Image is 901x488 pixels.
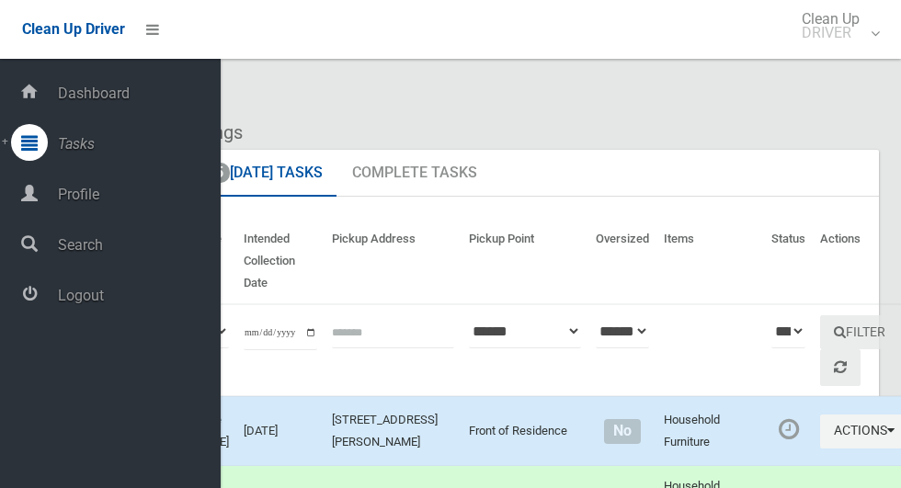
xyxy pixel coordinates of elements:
span: Tasks [52,135,221,153]
th: Status [764,219,813,304]
th: Pickup Address [325,219,462,304]
th: Pickup Point [462,219,588,304]
th: Items [656,219,764,304]
span: Logout [52,287,221,304]
a: Clean Up Driver [22,16,125,43]
small: DRIVER [802,26,860,40]
td: Household Furniture [656,396,764,465]
th: Oversized [588,219,656,304]
span: Clean Up [793,12,878,40]
span: Dashboard [52,85,221,102]
span: Search [52,236,221,254]
h4: Normal sized [596,424,649,439]
span: Clean Up Driver [22,20,125,38]
td: [STREET_ADDRESS][PERSON_NAME] [325,396,462,465]
i: Booking awaiting collection. Mark as collected or report issues to complete task. [779,417,799,441]
th: Intended Collection Date [236,219,325,304]
span: Profile [52,186,221,203]
a: 55[DATE] Tasks [187,150,336,198]
span: No [604,419,640,444]
td: [DATE] [236,396,325,465]
a: Complete Tasks [338,150,491,198]
button: Filter [820,315,899,349]
td: Front of Residence [462,396,588,465]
